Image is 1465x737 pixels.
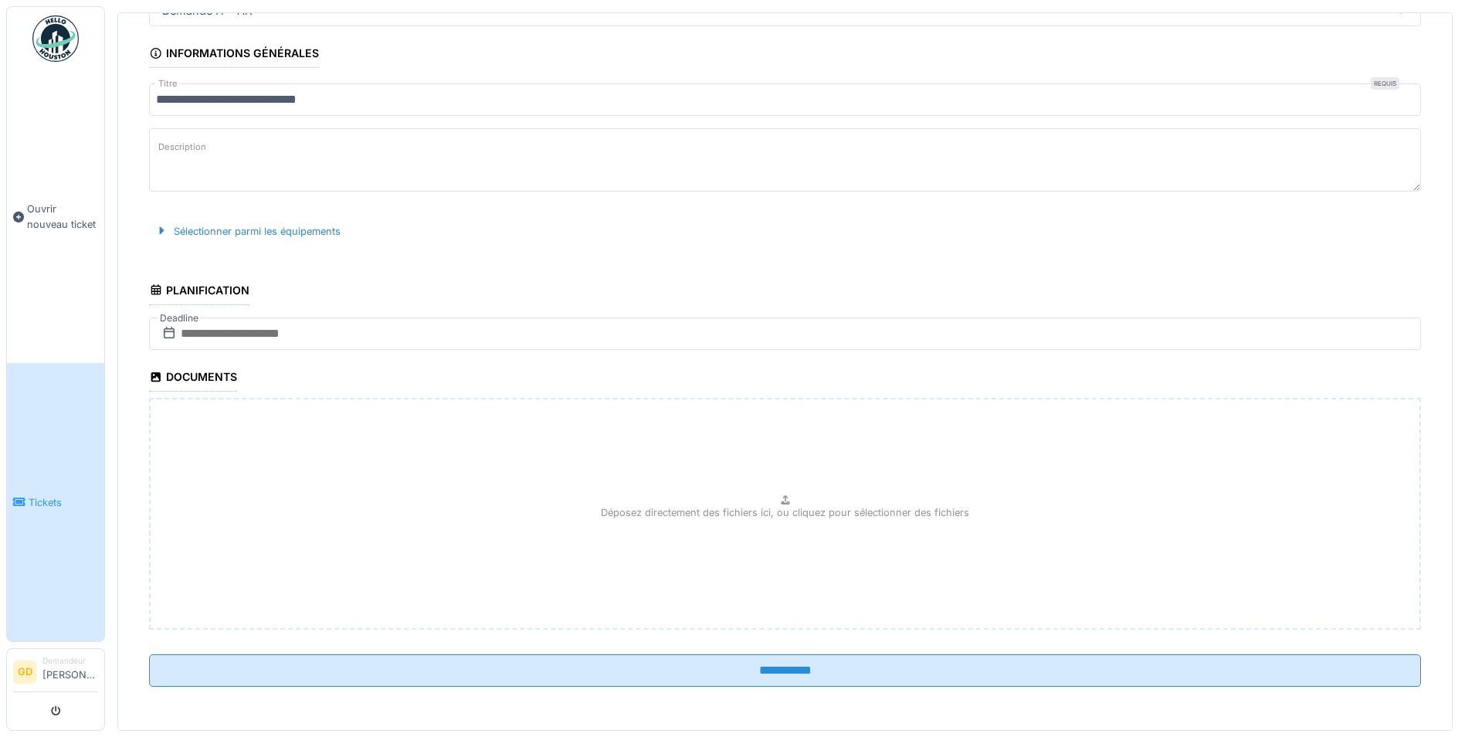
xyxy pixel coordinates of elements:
[149,221,347,242] div: Sélectionner parmi les équipements
[27,202,98,231] span: Ouvrir nouveau ticket
[13,655,98,692] a: GD Demandeur[PERSON_NAME]
[42,655,98,667] div: Demandeur
[149,42,319,68] div: Informations générales
[32,15,79,62] img: Badge_color-CXgf-gQk.svg
[7,363,104,641] a: Tickets
[13,661,36,684] li: GD
[149,279,249,305] div: Planification
[601,505,969,520] p: Déposez directement des fichiers ici, ou cliquez pour sélectionner des fichiers
[155,138,209,157] label: Description
[7,70,104,363] a: Ouvrir nouveau ticket
[158,310,200,327] label: Deadline
[42,655,98,688] li: [PERSON_NAME]
[29,495,98,510] span: Tickets
[155,77,181,90] label: Titre
[149,365,237,392] div: Documents
[1371,77,1399,90] div: Requis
